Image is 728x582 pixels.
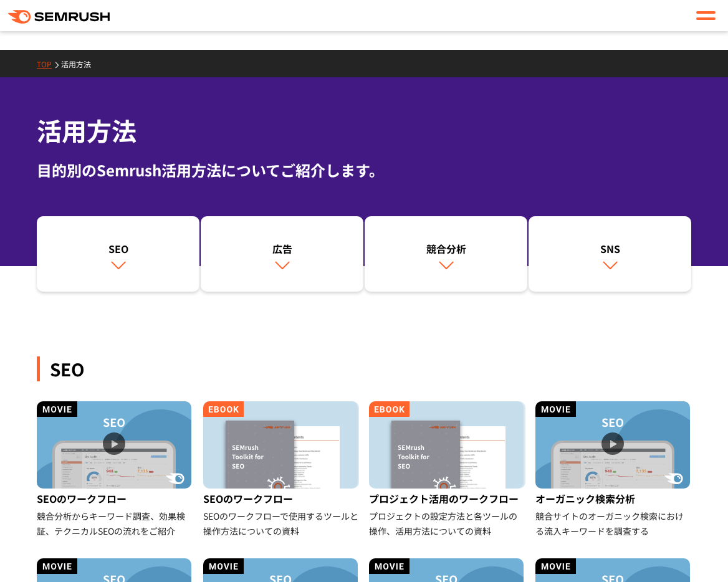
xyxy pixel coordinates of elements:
a: SEOのワークフロー SEOのワークフローで使用するツールと操作方法についての資料 [203,401,360,538]
div: SNS [535,241,685,256]
a: SEO [37,216,199,292]
a: SNS [529,216,691,292]
a: SEOのワークフロー 競合分析からキーワード調査、効果検証、テクニカルSEOの流れをご紹介 [37,401,193,538]
div: プロジェクトの設定方法と各ツールの操作、活用方法についての資料 [369,508,525,538]
a: プロジェクト活用のワークフロー プロジェクトの設定方法と各ツールの操作、活用方法についての資料 [369,401,525,538]
div: SEOのワークフローで使用するツールと操作方法についての資料 [203,508,360,538]
div: 目的別のSemrush活用方法についてご紹介します。 [37,159,691,181]
div: SEO [37,356,691,381]
a: TOP [37,59,61,69]
div: オーガニック検索分析 [535,489,692,508]
a: 競合分析 [365,216,527,292]
a: 活用方法 [61,59,100,69]
iframe: Help widget launcher [617,533,714,568]
div: 競合サイトのオーガニック検索における流入キーワードを調査する [535,508,692,538]
a: オーガニック検索分析 競合サイトのオーガニック検索における流入キーワードを調査する [535,401,692,538]
a: 広告 [201,216,363,292]
h1: 活用方法 [37,112,691,149]
div: 競合分析 [371,241,521,256]
div: プロジェクト活用のワークフロー [369,489,525,508]
div: 広告 [207,241,357,256]
div: SEOのワークフロー [37,489,193,508]
div: SEOのワークフロー [203,489,360,508]
div: SEO [43,241,193,256]
div: 競合分析からキーワード調査、効果検証、テクニカルSEOの流れをご紹介 [37,508,193,538]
